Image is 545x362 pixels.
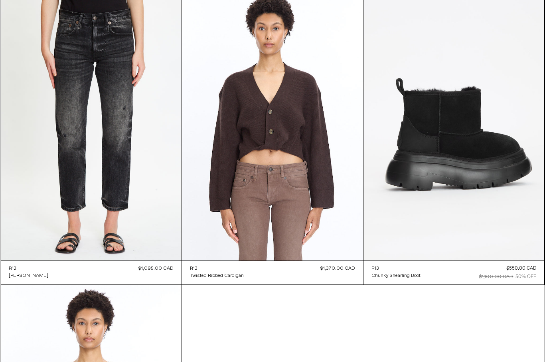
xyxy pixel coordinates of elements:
a: R13 [371,265,421,272]
div: $1,100.00 CAD [479,273,513,280]
a: Twisted Ribbed Cardigan [190,272,244,279]
a: R13 [9,265,48,272]
div: 50% OFF [515,273,536,280]
div: R13 [9,265,16,272]
a: [PERSON_NAME] [9,272,48,279]
div: R13 [190,265,197,272]
div: $550.00 CAD [506,265,536,272]
div: $1,370.00 CAD [320,265,355,272]
a: Chunky Shearling Boot [371,272,421,279]
a: R13 [190,265,244,272]
div: $1,095.00 CAD [138,265,174,272]
div: R13 [371,265,379,272]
